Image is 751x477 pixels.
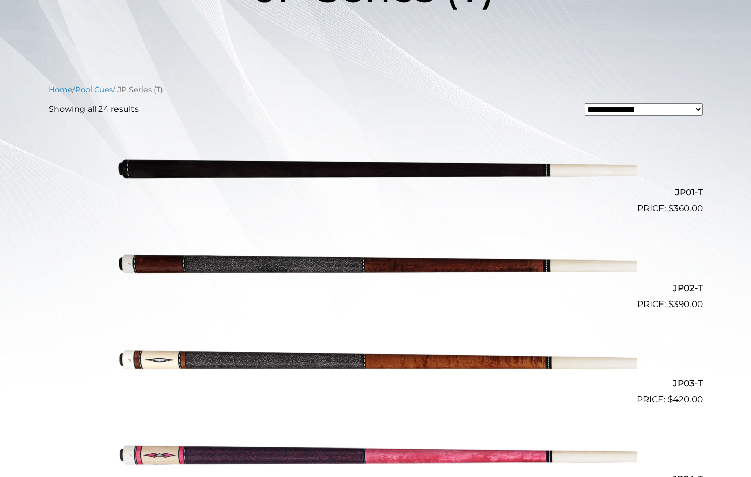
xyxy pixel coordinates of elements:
span: $ [668,299,673,309]
a: JP02-T $390.00 [49,220,703,311]
bdi: 420.00 [668,394,703,404]
a: JP03-T $420.00 [49,315,703,407]
a: Home [49,85,72,94]
img: JP01-T [114,124,637,211]
bdi: 360.00 [668,203,703,213]
h2: JP03-T [49,374,703,393]
a: Pool Cues [75,85,113,94]
span: $ [668,394,673,404]
h2: JP01-T [49,183,703,202]
h2: JP02-T [49,278,703,297]
p: Showing all 24 results [49,103,139,115]
a: JP01-T $360.00 [49,124,703,215]
nav: Breadcrumb [49,84,703,95]
bdi: 390.00 [668,299,703,309]
img: JP03-T [114,315,637,402]
img: JP02-T [114,220,637,307]
select: Shop order [585,103,703,116]
span: $ [668,203,673,213]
